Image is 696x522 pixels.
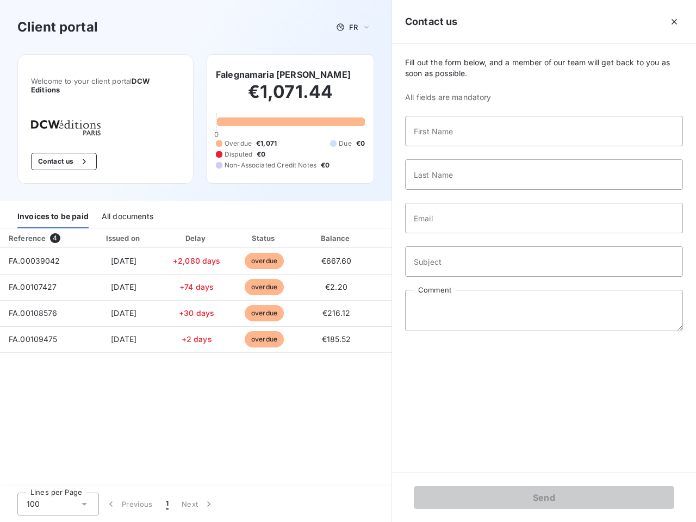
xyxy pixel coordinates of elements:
span: Overdue [225,139,252,148]
span: FA.00107427 [9,282,57,291]
span: overdue [245,331,284,347]
span: €185.52 [322,334,351,344]
button: 1 [159,493,175,515]
span: 100 [27,499,40,509]
span: FA.00109475 [9,334,58,344]
button: Send [414,486,674,509]
span: overdue [245,279,284,295]
div: Invoices to be paid [17,206,89,228]
span: FA.00039042 [9,256,60,265]
h2: €1,071.44 [216,81,365,114]
input: placeholder [405,159,683,190]
span: +30 days [179,308,214,318]
input: placeholder [405,203,683,233]
button: Previous [99,493,159,515]
h5: Contact us [405,14,458,29]
span: FR [349,23,358,32]
span: +74 days [179,282,214,291]
span: €0 [257,150,265,159]
span: Due [339,139,351,148]
span: FA.00108576 [9,308,58,318]
span: €667.60 [321,256,352,265]
div: Status [232,233,297,244]
span: [DATE] [111,282,136,291]
span: 0 [214,130,219,139]
span: DCW Editions [31,77,150,94]
span: 1 [166,499,169,509]
span: Disputed [225,150,252,159]
span: 4 [50,233,60,243]
span: €2.20 [325,282,347,291]
button: Next [175,493,221,515]
span: All fields are mandatory [405,92,683,103]
span: €216.12 [322,308,351,318]
input: placeholder [405,246,683,277]
img: Company logo [31,120,101,135]
input: placeholder [405,116,683,146]
div: PDF [376,233,431,244]
span: [DATE] [111,308,136,318]
span: +2 days [182,334,212,344]
span: €0 [321,160,330,170]
span: [DATE] [111,334,136,344]
span: €0 [356,139,365,148]
span: [DATE] [111,256,136,265]
span: €1,071 [256,139,277,148]
div: All documents [102,206,153,228]
h6: Falegnamaria [PERSON_NAME] [216,68,351,81]
span: +2,080 days [173,256,221,265]
span: overdue [245,305,284,321]
div: Delay [166,233,228,244]
span: Welcome to your client portal [31,77,180,94]
div: Reference [9,234,46,243]
span: Fill out the form below, and a member of our team will get back to you as soon as possible. [405,57,683,79]
h3: Client portal [17,17,98,37]
div: Issued on [86,233,161,244]
span: Non-Associated Credit Notes [225,160,316,170]
button: Contact us [31,153,97,170]
span: overdue [245,253,284,269]
div: Balance [301,233,372,244]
